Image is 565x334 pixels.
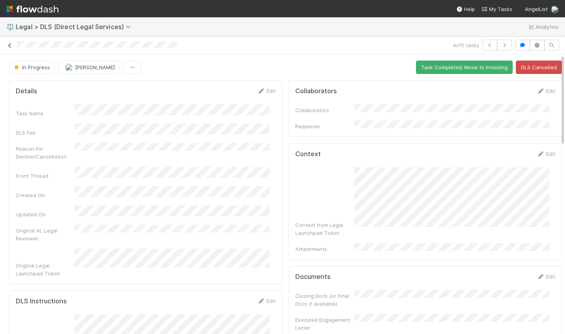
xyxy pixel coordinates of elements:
[257,298,276,304] a: Edit
[416,61,513,74] button: Task Completed; Move to Invoicing
[516,61,562,74] button: DLS Cancelled
[295,221,354,237] div: Context from Legal Launchpad Ticket
[537,88,555,94] a: Edit
[16,87,37,95] h5: Details
[16,227,75,242] div: Original AL Legal Reviewer
[295,106,354,114] div: Collaborators
[295,292,354,308] div: Closing Docs (or Final Docs if available)
[537,151,555,157] a: Edit
[295,122,354,130] div: Requester
[16,109,75,117] div: Task Name
[16,145,75,161] div: Reason For Decline/Cancellation
[295,273,331,281] h5: Documents
[295,87,337,95] h5: Collaborators
[551,6,559,13] img: avatar_ba22fd42-677f-4b89-aaa3-073be741e398.png
[295,245,354,253] div: Attachments
[525,6,548,12] span: AngelList
[528,22,559,31] a: Analytics
[481,6,512,12] span: My Tasks
[16,210,75,218] div: Updated On
[75,64,115,70] span: [PERSON_NAME]
[9,61,55,74] button: In Progress
[16,191,75,199] div: Created On
[295,316,354,332] div: Executed Engagement Letter
[453,41,479,49] span: 4 of 5 tasks
[16,297,67,305] h5: DLS Instructions
[537,273,555,280] a: Edit
[456,5,475,13] div: Help
[6,2,59,16] img: logo-inverted-e16ddd16eac7371096b0.svg
[13,64,50,70] span: In Progress
[16,172,75,180] div: Front Thread
[16,23,135,31] span: Legal > DLS (Direct Legal Services)
[257,88,276,94] a: Edit
[481,5,512,13] a: My Tasks
[16,262,75,277] div: Original Legal Launchpad Ticket
[65,63,73,71] img: avatar_b5be9b1b-4537-4870-b8e7-50cc2287641b.png
[6,23,14,30] span: ⚖️
[16,129,75,137] div: DLS Fee
[295,150,321,158] h5: Context
[58,61,120,74] button: [PERSON_NAME]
